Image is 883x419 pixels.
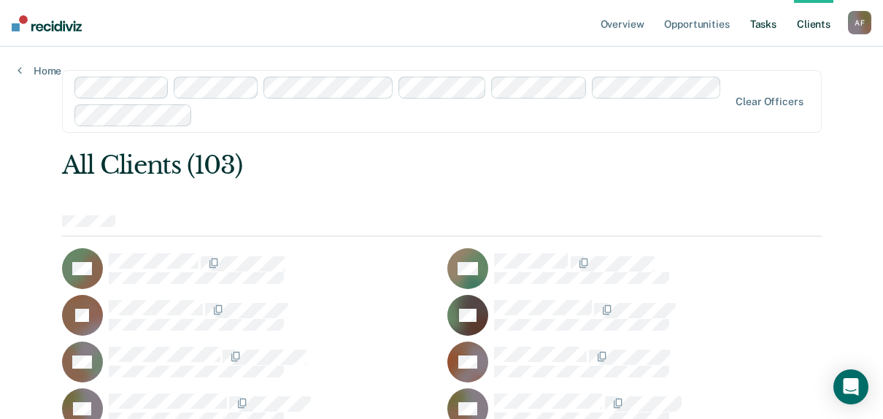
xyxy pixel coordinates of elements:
div: A F [848,11,871,34]
div: Open Intercom Messenger [833,369,868,404]
img: Recidiviz [12,15,82,31]
div: Clear officers [736,96,803,108]
a: Home [18,64,61,77]
div: All Clients (103) [62,150,670,180]
button: AF [848,11,871,34]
